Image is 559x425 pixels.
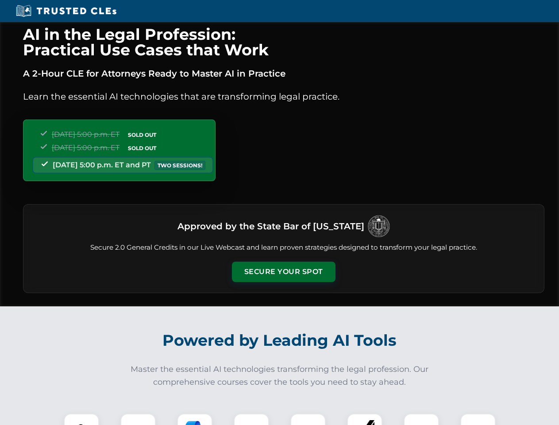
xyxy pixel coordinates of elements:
span: SOLD OUT [125,143,159,153]
span: SOLD OUT [125,130,159,139]
p: A 2-Hour CLE for Attorneys Ready to Master AI in Practice [23,66,544,81]
p: Secure 2.0 General Credits in our Live Webcast and learn proven strategies designed to transform ... [34,243,533,253]
p: Learn the essential AI technologies that are transforming legal practice. [23,89,544,104]
h3: Approved by the State Bar of [US_STATE] [177,218,364,234]
span: [DATE] 5:00 p.m. ET [52,143,120,152]
img: Trusted CLEs [13,4,119,18]
span: [DATE] 5:00 p.m. ET [52,130,120,139]
h2: Powered by Leading AI Tools [35,325,525,356]
img: Logo [368,215,390,237]
button: Secure Your Spot [232,262,335,282]
h1: AI in the Legal Profession: Practical Use Cases that Work [23,27,544,58]
p: Master the essential AI technologies transforming the legal profession. Our comprehensive courses... [125,363,435,389]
